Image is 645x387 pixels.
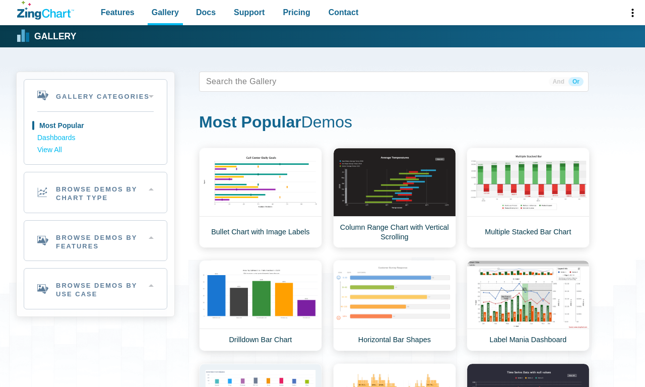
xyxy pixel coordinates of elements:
[199,113,301,131] strong: Most Popular
[24,269,167,309] h2: Browse Demos By Use Case
[17,1,74,20] a: ZingChart Logo. Click to return to the homepage
[234,6,265,19] span: Support
[24,172,167,213] h2: Browse Demos By Chart Type
[467,148,590,248] a: Multiple Stacked Bar Chart
[37,144,154,156] a: View All
[199,112,589,135] h1: Demos
[17,29,76,44] a: Gallery
[549,77,568,86] span: And
[199,148,322,248] a: Bullet Chart with Image Labels
[34,32,76,41] strong: Gallery
[329,6,359,19] span: Contact
[101,6,135,19] span: Features
[37,132,154,144] a: Dashboards
[283,6,310,19] span: Pricing
[196,6,216,19] span: Docs
[152,6,179,19] span: Gallery
[37,120,154,132] a: Most Popular
[333,260,456,351] a: Horizontal Bar Shapes
[333,148,456,248] a: Column Range Chart with Vertical Scrolling
[24,80,167,111] h2: Gallery Categories
[24,221,167,261] h2: Browse Demos By Features
[467,260,590,351] a: Label Mania Dashboard
[568,77,584,86] span: Or
[199,260,322,351] a: Drilldown Bar Chart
